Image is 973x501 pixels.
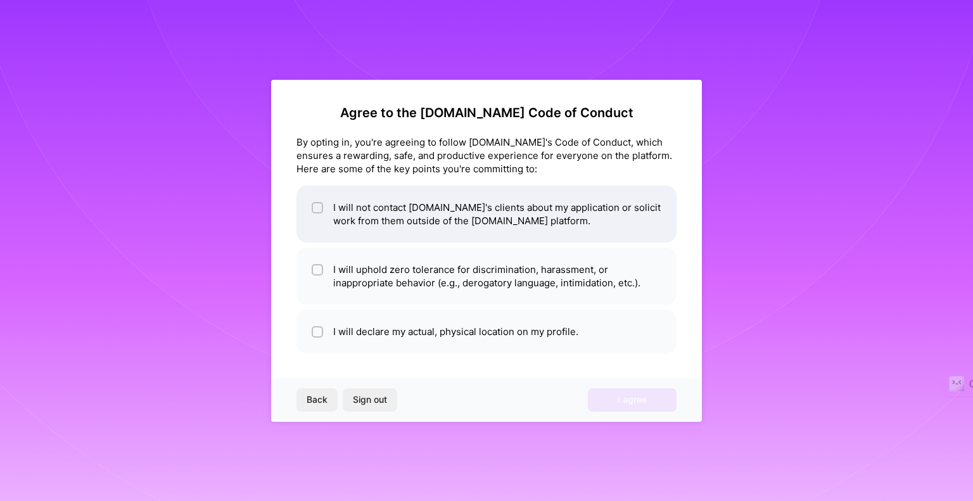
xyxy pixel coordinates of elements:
[353,393,387,406] span: Sign out
[296,105,677,120] h2: Agree to the [DOMAIN_NAME] Code of Conduct
[296,310,677,353] li: I will declare my actual, physical location on my profile.
[296,388,338,411] button: Back
[5,40,185,54] h3: Style
[19,16,68,27] a: Back to Top
[296,136,677,175] div: By opting in, you're agreeing to follow [DOMAIN_NAME]'s Code of Conduct, which ensures a rewardin...
[296,186,677,243] li: I will not contact [DOMAIN_NAME]'s clients about my application or solicit work from them outside...
[343,388,397,411] button: Sign out
[296,248,677,305] li: I will uphold zero tolerance for discrimination, harassment, or inappropriate behavior (e.g., der...
[15,88,35,99] span: 16 px
[5,5,185,16] div: Outline
[307,393,328,406] span: Back
[5,77,44,87] label: Font Size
